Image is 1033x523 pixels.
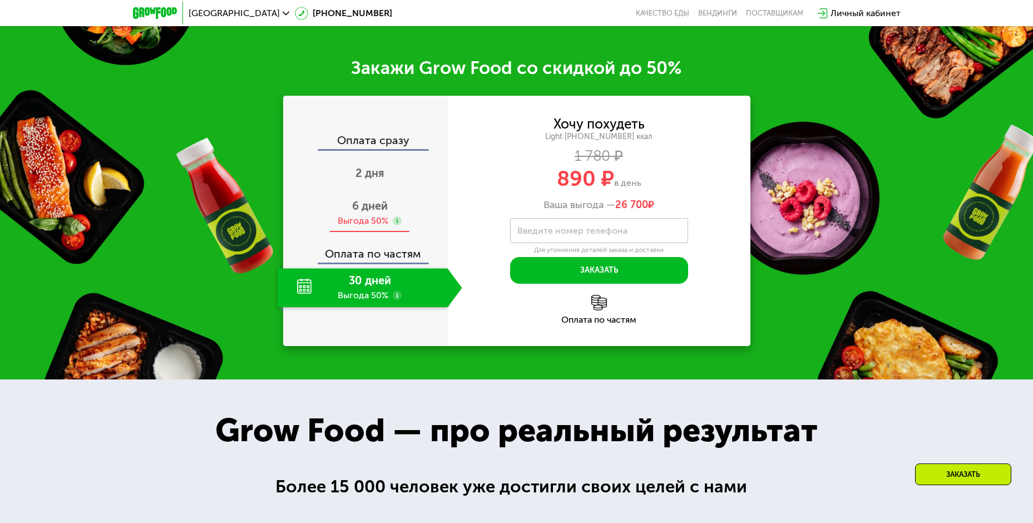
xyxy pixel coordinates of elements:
span: 2 дня [355,166,384,180]
div: Grow Food — про реальный результат [191,406,842,455]
div: Оплата по частям [448,315,750,324]
div: Для уточнения деталей заказа и доставки [510,246,688,255]
div: 1 780 ₽ [448,150,750,162]
span: [GEOGRAPHIC_DATA] [189,9,280,18]
div: Выгода 50% [338,215,388,227]
div: Заказать [915,463,1011,485]
span: 26 700 [615,199,648,211]
div: Личный кабинет [831,7,901,20]
label: Введите номер телефона [517,228,627,234]
div: Оплата по частям [284,237,448,263]
span: 6 дней [352,199,388,213]
a: Качество еды [636,9,689,18]
img: l6xcnZfty9opOoJh.png [591,295,607,310]
div: Хочу похудеть [553,118,645,130]
span: в день [614,177,641,188]
a: Вендинги [698,9,737,18]
div: поставщикам [746,9,803,18]
div: Light [PHONE_NUMBER] ккал [448,132,750,142]
a: [PHONE_NUMBER] [295,7,392,20]
div: Ваша выгода — [448,199,750,211]
span: 890 ₽ [557,166,614,191]
div: Оплата сразу [284,135,448,149]
span: ₽ [615,199,654,211]
button: Заказать [510,257,688,284]
div: Более 15 000 человек уже достигли своих целей с нами [275,473,758,500]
